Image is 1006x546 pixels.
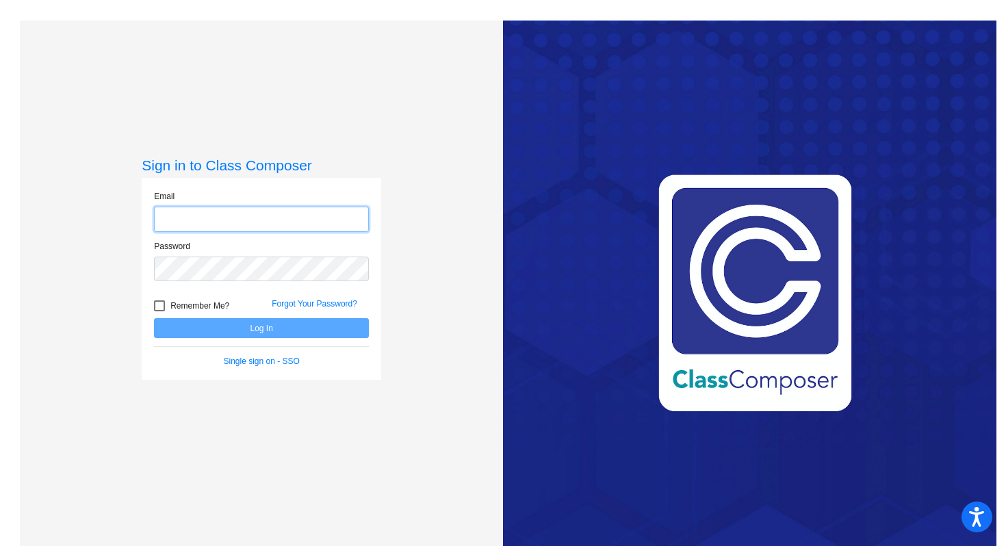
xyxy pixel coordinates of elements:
h3: Sign in to Class Composer [142,157,381,174]
label: Email [154,190,175,203]
a: Single sign on - SSO [224,356,300,366]
label: Password [154,240,190,252]
span: Remember Me? [170,298,229,314]
button: Log In [154,318,369,338]
a: Forgot Your Password? [272,299,357,309]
